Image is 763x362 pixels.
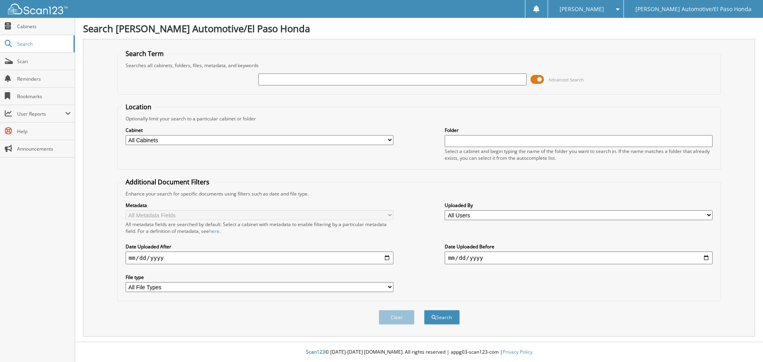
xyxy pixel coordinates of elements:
legend: Location [122,103,155,111]
span: Cabinets [17,23,71,30]
input: end [445,252,713,264]
h1: Search [PERSON_NAME] Automotive/El Paso Honda [83,22,755,35]
div: Select a cabinet and begin typing the name of the folder you want to search in. If the name match... [445,148,713,161]
label: Uploaded By [445,202,713,209]
span: [PERSON_NAME] [560,7,604,12]
span: Advanced Search [548,77,584,83]
button: Clear [379,310,414,325]
div: Searches all cabinets, folders, files, metadata, and keywords [122,62,717,69]
input: start [126,252,393,264]
a: here [209,228,219,234]
legend: Search Term [122,49,168,58]
span: Bookmarks [17,93,71,100]
span: Reminders [17,75,71,82]
span: Scan [17,58,71,65]
span: Help [17,128,71,135]
span: [PERSON_NAME] Automotive/El Paso Honda [635,7,751,12]
label: Date Uploaded After [126,243,393,250]
div: Enhance your search for specific documents using filters such as date and file type. [122,190,717,197]
div: All metadata fields are searched by default. Select a cabinet with metadata to enable filtering b... [126,221,393,234]
div: Optionally limit your search to a particular cabinet or folder [122,115,717,122]
span: Announcements [17,145,71,152]
button: Search [424,310,460,325]
div: © [DATE]-[DATE] [DOMAIN_NAME]. All rights reserved | appg03-scan123-com | [75,343,763,362]
label: Cabinet [126,127,393,134]
label: File type [126,274,393,281]
label: Folder [445,127,713,134]
img: scan123-logo-white.svg [8,4,68,14]
label: Metadata [126,202,393,209]
label: Date Uploaded Before [445,243,713,250]
span: Scan123 [306,348,325,355]
a: Privacy Policy [503,348,533,355]
span: Search [17,41,70,47]
legend: Additional Document Filters [122,178,213,186]
span: User Reports [17,110,65,117]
